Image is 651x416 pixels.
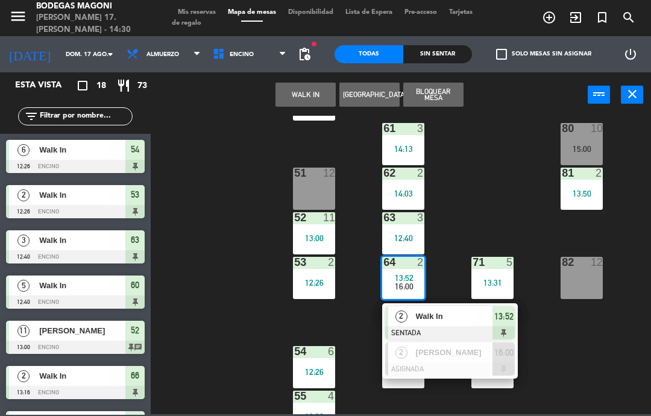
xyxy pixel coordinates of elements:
span: BUSCAR [615,7,642,28]
div: 14:03 [382,189,424,198]
span: 3 [17,235,30,247]
span: Pre-acceso [398,9,443,16]
div: 13:31 [471,279,514,287]
span: 6 [17,144,30,156]
div: Todas [335,45,403,63]
div: 3 [417,212,424,223]
div: 5 [506,257,514,268]
button: menu [9,7,27,30]
span: Mapa de mesas [222,9,282,16]
i: filter_list [24,109,39,124]
span: RESERVAR MESA [536,7,562,28]
span: 73 [137,79,147,93]
span: Reserva especial [589,7,615,28]
span: [PERSON_NAME] [416,346,493,359]
button: power_input [588,86,610,104]
div: 4 [328,391,335,402]
div: 12:26 [293,279,335,287]
span: 11 [17,325,30,337]
i: exit_to_app [568,10,583,25]
span: 2 [395,347,407,359]
span: 60 [131,278,139,292]
div: 14:13 [382,145,424,153]
i: menu [9,7,27,25]
span: 54 [131,142,139,157]
span: 16:00 [494,345,514,360]
div: Sin sentar [403,45,472,63]
span: 16:00 [395,282,414,291]
div: 51 [294,168,295,178]
label: Solo mesas sin asignar [496,49,591,60]
span: 2 [17,189,30,201]
div: 54 [294,346,295,357]
i: turned_in_not [595,10,609,25]
i: restaurant [116,78,131,93]
div: 55 [294,391,295,402]
input: Filtrar por nombre... [39,110,132,123]
div: 6 [328,346,335,357]
div: 2 [417,257,424,268]
span: 13:52 [494,309,514,324]
i: close [625,87,640,101]
div: [PERSON_NAME] 17. [PERSON_NAME] - 14:30 [36,12,154,36]
span: 63 [131,233,139,247]
span: Walk In [39,143,125,156]
div: 81 [562,168,562,178]
button: [GEOGRAPHIC_DATA] [339,83,400,107]
span: Walk In [39,189,125,201]
i: search [621,10,636,25]
span: 18 [96,79,106,93]
span: 66 [131,368,139,383]
div: 2 [328,257,335,268]
i: crop_square [75,78,90,93]
div: 15:00 [561,145,603,153]
div: 2 [596,168,603,178]
div: 10 [591,123,603,134]
span: 53 [131,188,139,202]
i: add_circle_outline [542,10,556,25]
div: 52 [294,212,295,223]
span: check_box_outline_blank [496,49,507,60]
div: 12:40 [382,234,424,242]
div: 2 [417,168,424,178]
span: 2 [395,310,407,323]
span: [PERSON_NAME] [39,324,125,337]
i: power_settings_new [623,47,638,61]
i: arrow_drop_down [103,47,118,61]
span: Walk In [39,370,125,382]
span: Walk In [39,234,125,247]
div: 82 [562,257,562,268]
div: Bodegas Magoni [36,1,154,13]
div: 53 [294,257,295,268]
div: 13:50 [561,189,603,198]
div: 3 [417,123,424,134]
button: Bloquear Mesa [403,83,464,107]
span: Disponibilidad [282,9,339,16]
span: Mis reservas [172,9,222,16]
span: fiber_manual_record [310,40,318,48]
i: power_input [592,87,606,101]
div: 12:26 [293,368,335,376]
div: 13:00 [293,234,335,242]
span: Walk In [39,279,125,292]
div: 71 [473,257,473,268]
div: 12 [323,168,335,178]
span: Walk In [416,310,493,323]
span: 13:52 [395,273,414,283]
span: 52 [131,323,139,338]
span: pending_actions [297,47,312,61]
button: WALK IN [275,83,336,107]
span: Lista de Espera [339,9,398,16]
button: close [621,86,643,104]
div: Esta vista [6,78,87,93]
div: 12 [591,257,603,268]
div: 80 [562,123,562,134]
span: 5 [17,280,30,292]
div: 11 [323,212,335,223]
span: WALK IN [562,7,589,28]
span: 2 [17,370,30,382]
